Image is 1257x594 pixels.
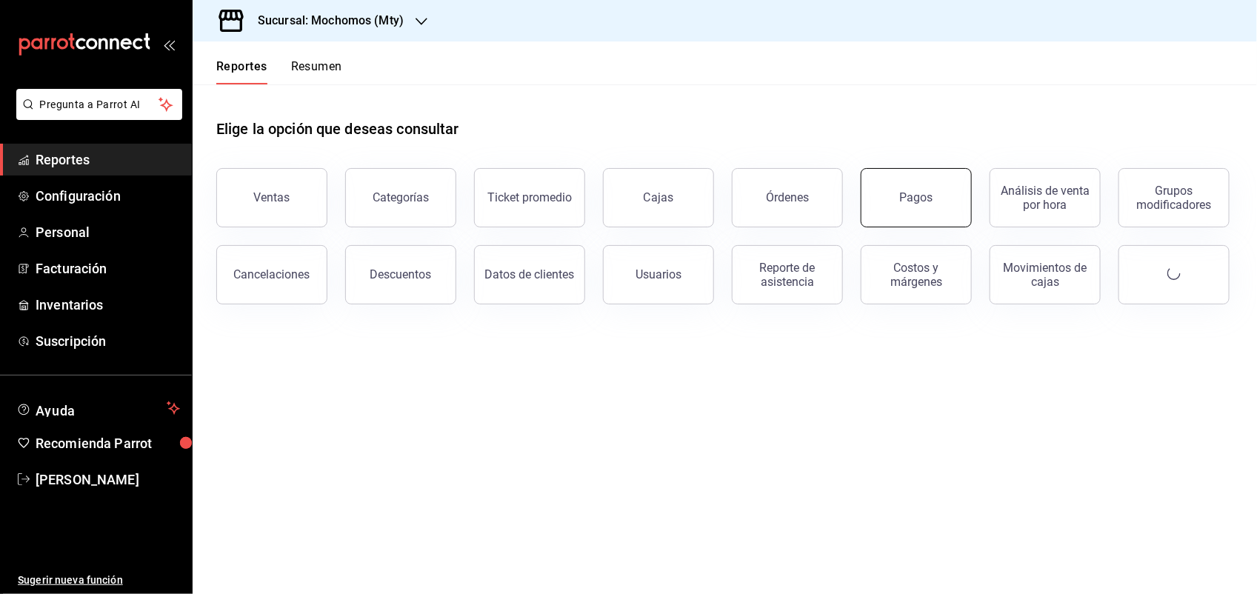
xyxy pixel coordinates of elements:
div: navigation tabs [216,59,342,84]
span: Inventarios [36,295,180,315]
div: Cancelaciones [234,267,310,281]
button: Ticket promedio [474,168,585,227]
button: Reporte de asistencia [732,245,843,304]
button: Datos de clientes [474,245,585,304]
span: Personal [36,222,180,242]
div: Cajas [644,189,674,207]
button: Cancelaciones [216,245,327,304]
div: Órdenes [766,190,809,204]
span: Facturación [36,258,180,278]
div: Datos de clientes [485,267,575,281]
button: Movimientos de cajas [990,245,1101,304]
div: Grupos modificadores [1128,184,1220,212]
button: Análisis de venta por hora [990,168,1101,227]
button: Grupos modificadores [1118,168,1230,227]
div: Movimientos de cajas [999,261,1091,289]
div: Ventas [254,190,290,204]
button: Descuentos [345,245,456,304]
span: Reportes [36,150,180,170]
button: Usuarios [603,245,714,304]
a: Cajas [603,168,714,227]
div: Descuentos [370,267,432,281]
span: Sugerir nueva función [18,573,180,588]
span: Suscripción [36,331,180,351]
button: open_drawer_menu [163,39,175,50]
h1: Elige la opción que deseas consultar [216,118,459,140]
div: Ticket promedio [487,190,572,204]
button: Ventas [216,168,327,227]
button: Categorías [345,168,456,227]
button: Pregunta a Parrot AI [16,89,182,120]
button: Pagos [861,168,972,227]
div: Costos y márgenes [870,261,962,289]
span: [PERSON_NAME] [36,470,180,490]
button: Costos y márgenes [861,245,972,304]
button: Reportes [216,59,267,84]
h3: Sucursal: Mochomos (Mty) [246,12,404,30]
span: Ayuda [36,399,161,417]
div: Usuarios [636,267,681,281]
span: Configuración [36,186,180,206]
button: Resumen [291,59,342,84]
span: Pregunta a Parrot AI [40,97,159,113]
div: Análisis de venta por hora [999,184,1091,212]
a: Pregunta a Parrot AI [10,107,182,123]
span: Recomienda Parrot [36,433,180,453]
div: Categorías [373,190,429,204]
button: Órdenes [732,168,843,227]
div: Pagos [900,190,933,204]
div: Reporte de asistencia [741,261,833,289]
